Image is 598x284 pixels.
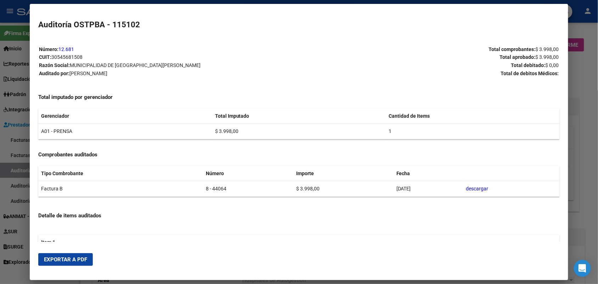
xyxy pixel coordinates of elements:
[299,69,559,78] p: Total de debitos Médicos:
[39,45,299,54] p: Número:
[574,260,591,277] div: Open Intercom Messenger
[293,166,394,181] th: Importe
[299,61,559,69] p: Total debitado:
[38,108,212,124] th: Gerenciador
[299,45,559,54] p: Total comprobantes:
[203,166,294,181] th: Número
[466,186,488,191] a: descargar
[38,19,559,31] h2: Auditoría OSTPBA - 115102
[203,181,294,197] td: 8 - 44064
[51,54,83,60] span: 30545681508
[394,181,463,197] td: [DATE]
[70,62,201,68] span: MUNICIPALIDAD DE [GEOGRAPHIC_DATA][PERSON_NAME]
[41,239,55,245] strong: Item 1
[38,124,212,139] td: A01 - PRENSA
[39,61,299,69] p: Razón Social:
[212,108,386,124] th: Total Imputado
[536,54,559,60] span: $ 3.998,00
[58,46,74,52] a: 12.681
[212,124,386,139] td: $ 3.998,00
[38,151,559,159] h4: Comprobantes auditados
[536,46,559,52] span: $ 3.998,00
[39,69,299,78] p: Auditado por:
[299,53,559,61] p: Total aprobado:
[38,93,559,101] h4: Total imputado por gerenciador
[386,124,559,139] td: 1
[546,62,559,68] span: $ 0,00
[394,166,463,181] th: Fecha
[38,212,559,220] h4: Detalle de items auditados
[39,53,299,61] p: CUIT:
[69,71,107,76] span: [PERSON_NAME]
[38,181,203,197] td: Factura B
[386,108,559,124] th: Cantidad de Items
[293,181,394,197] td: $ 3.998,00
[38,166,203,181] th: Tipo Combrobante
[44,256,87,263] span: Exportar a PDF
[38,253,93,266] button: Exportar a PDF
